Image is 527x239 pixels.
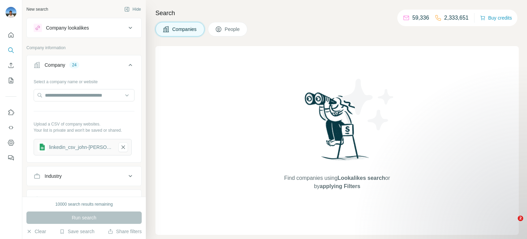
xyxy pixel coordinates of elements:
[34,76,134,85] div: Select a company name or website
[46,24,89,31] div: Company lookalikes
[5,121,16,134] button: Use Surfe API
[45,196,70,203] div: HQ location
[5,74,16,87] button: My lists
[119,4,146,14] button: Hide
[49,144,114,151] div: linkedin_csv_john-[PERSON_NAME]-list_aug-2025 - sn_csv_upload_upload_template (1)
[34,127,134,133] p: Your list is private and won't be saved or shared.
[480,13,512,23] button: Buy credits
[45,173,62,180] div: Industry
[27,191,141,208] button: HQ location
[45,62,65,68] div: Company
[412,14,429,22] p: 59,336
[5,29,16,41] button: Quick start
[34,121,134,127] p: Upload a CSV of company websites.
[5,137,16,149] button: Dashboard
[5,44,16,56] button: Search
[172,26,197,33] span: Companies
[504,216,520,232] iframe: Intercom live chat
[26,6,48,12] div: New search
[338,175,385,181] span: Lookalikes search
[27,57,141,76] button: Company24
[444,14,469,22] p: 2,333,651
[59,228,94,235] button: Save search
[302,90,373,167] img: Surfe Illustration - Woman searching with binoculars
[37,142,47,152] img: gsheets icon
[27,168,141,184] button: Industry
[55,201,113,207] div: 10000 search results remaining
[27,20,141,36] button: Company lookalikes
[337,74,399,135] img: Surfe Illustration - Stars
[5,106,16,119] button: Use Surfe on LinkedIn
[518,216,523,221] span: 2
[108,228,142,235] button: Share filters
[26,45,142,51] p: Company information
[282,174,392,191] span: Find companies using or by
[225,26,241,33] span: People
[320,183,360,189] span: applying Filters
[5,59,16,72] button: Enrich CSV
[69,62,79,68] div: 24
[26,228,46,235] button: Clear
[5,152,16,164] button: Feedback
[5,7,16,18] img: Avatar
[155,8,519,18] h4: Search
